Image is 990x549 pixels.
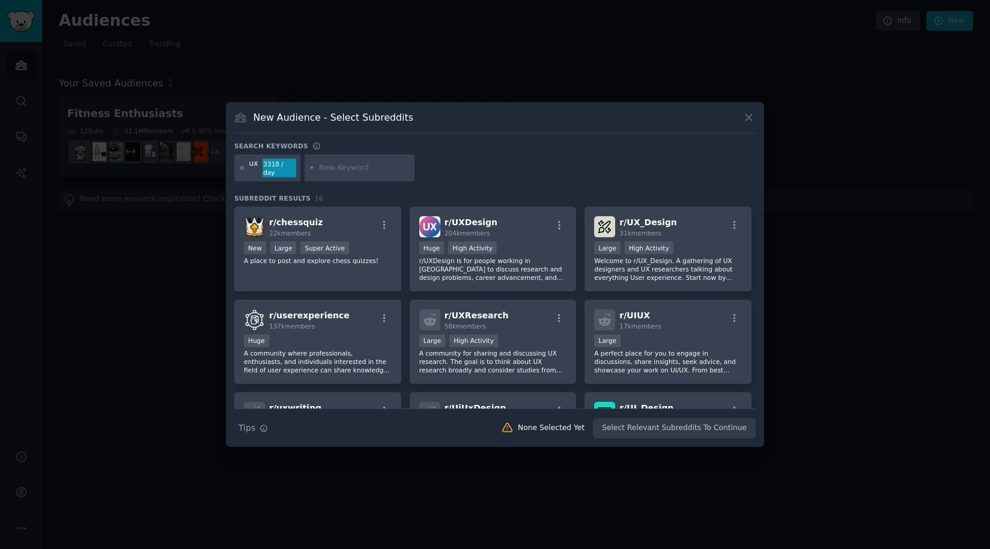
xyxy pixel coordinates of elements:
[419,241,445,254] div: Huge
[269,229,311,237] span: 22k members
[419,349,567,374] p: A community for sharing and discussing UX research. The goal is to think about UX research broadl...
[445,403,506,413] span: r/ UiUxDesign
[244,349,392,374] p: A community where professionals, enthusiasts, and individuals interested in the field of user exp...
[419,216,440,237] img: UXDesign
[594,216,615,237] img: UX_Design
[263,159,296,178] div: 3318 / day
[269,217,323,227] span: r/ chessquiz
[619,311,650,320] span: r/ UIUX
[419,256,567,282] p: r/UXDesign is for people working in [GEOGRAPHIC_DATA] to discuss research and design problems, ca...
[269,403,321,413] span: r/ uxwriting
[244,309,265,330] img: userexperience
[445,217,497,227] span: r/ UXDesign
[254,111,413,124] h3: New Audience - Select Subreddits
[244,241,266,254] div: New
[594,335,621,347] div: Large
[270,241,297,254] div: Large
[619,323,661,330] span: 17k members
[234,142,308,150] h3: Search keywords
[300,241,349,254] div: Super Active
[234,194,311,202] span: Subreddit Results
[269,311,350,320] span: r/ userexperience
[594,241,621,254] div: Large
[315,195,323,202] span: 16
[445,323,486,330] span: 58k members
[619,217,676,227] span: r/ UX_Design
[625,241,673,254] div: High Activity
[238,422,255,434] span: Tips
[594,402,615,423] img: UI_Design
[244,335,269,347] div: Huge
[449,335,498,347] div: High Activity
[594,256,742,282] p: Welcome to r/UX_Design. A gathering of UX designers and UX researchers talking about everything U...
[619,403,673,413] span: r/ UI_Design
[445,311,509,320] span: r/ UXResearch
[594,349,742,374] p: A perfect place for you to engage in discussions, share insights, seek advice, and showcase your ...
[244,216,265,237] img: chessquiz
[249,159,258,178] div: ux
[419,335,446,347] div: Large
[234,417,272,438] button: Tips
[619,229,661,237] span: 31k members
[445,229,490,237] span: 204k members
[518,423,585,434] div: None Selected Yet
[244,256,392,265] p: A place to post and explore chess quizzes!
[448,241,497,254] div: High Activity
[269,323,315,330] span: 137k members
[319,163,410,174] input: New Keyword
